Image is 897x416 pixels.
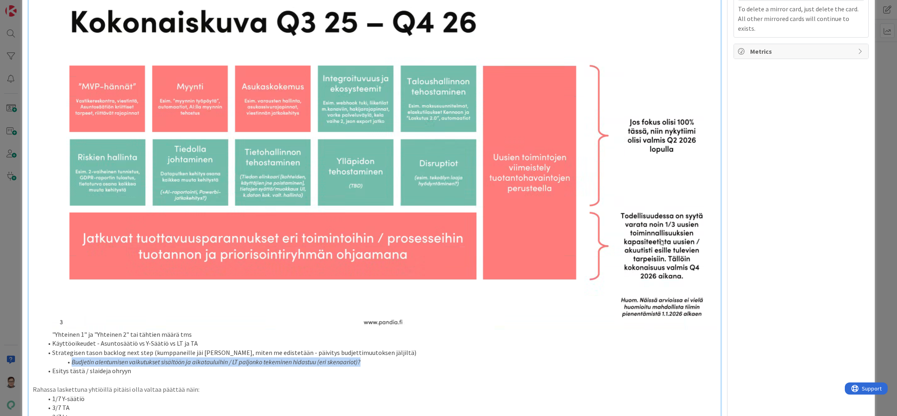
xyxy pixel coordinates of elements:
[738,4,864,33] p: To delete a mirror card, just delete the card. All other mirrored cards will continue to exists.
[42,403,716,412] li: 3/7 TA
[17,1,37,11] span: Support
[750,46,854,56] span: Metrics
[33,385,716,394] p: Rahassa laskettuna yhtiöillä pitäisi olla valtaa päättää näin:
[42,348,716,357] li: Strategisen tason backlog next step (kumppaneille jäi [PERSON_NAME], miten me edistetään - päivit...
[72,358,360,366] em: Budjetin alentumisen vaikutukset sisältöön ja aikatauluihin / LT paljonko tekeminen hidastuu (eri...
[42,339,716,348] li: Käyttöoikeudet - Asuntosäätiö vs Y-Säätiö vs LT ja TA
[42,394,716,403] li: 1/7 Y-säätiö
[42,366,716,376] li: Esitys tästä / slaideja ohryyn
